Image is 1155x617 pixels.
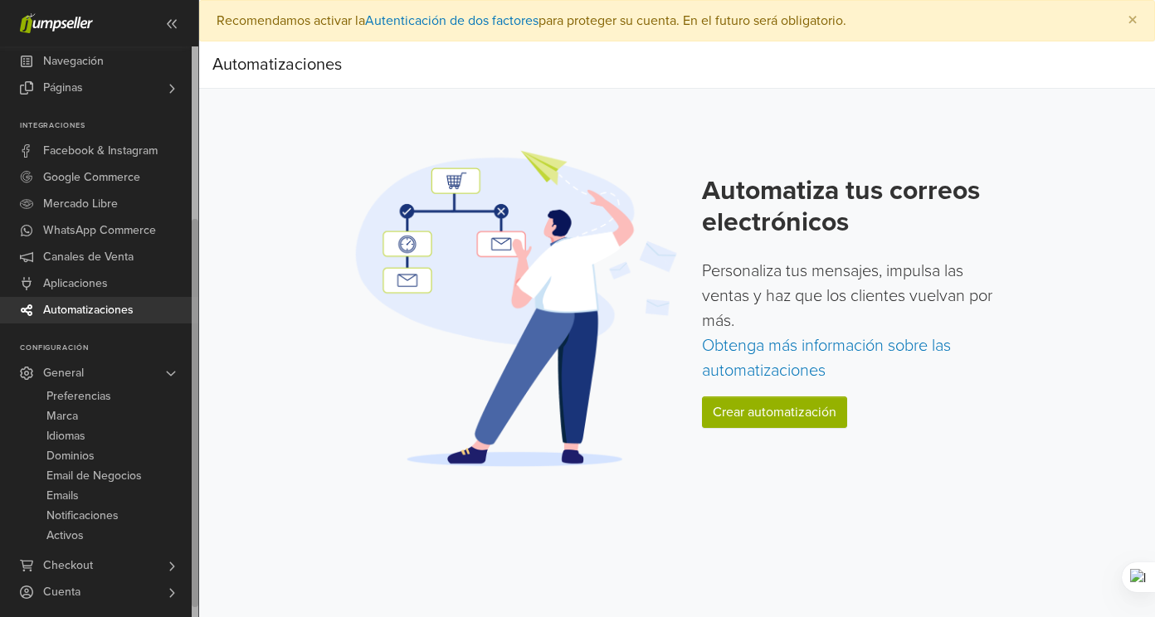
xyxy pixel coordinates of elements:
[43,579,80,605] span: Cuenta
[365,12,539,29] a: Autenticación de dos factores
[20,121,198,131] p: Integraciones
[46,466,142,486] span: Email de Negocios
[43,552,93,579] span: Checkout
[46,446,95,466] span: Dominios
[46,386,111,406] span: Preferencias
[46,426,85,446] span: Idiomas
[46,526,84,546] span: Activos
[1128,8,1138,32] span: ×
[43,270,108,297] span: Aplicaciones
[350,148,682,468] img: Automation
[43,297,134,323] span: Automatizaciones
[43,138,158,164] span: Facebook & Instagram
[20,343,198,353] p: Configuración
[43,191,118,217] span: Mercado Libre
[43,217,156,244] span: WhatsApp Commerce
[46,486,79,506] span: Emails
[46,506,119,526] span: Notificaciones
[702,175,1005,239] h2: Automatiza tus correos electrónicos
[43,48,104,75] span: Navegación
[43,244,134,270] span: Canales de Venta
[1111,1,1154,41] button: Close
[43,75,83,101] span: Páginas
[212,48,342,81] div: Automatizaciones
[43,164,140,191] span: Google Commerce
[43,360,84,386] span: General
[46,406,78,426] span: Marca
[702,336,951,381] a: Obtenga más información sobre las automatizaciones
[702,259,1005,383] p: Personaliza tus mensajes, impulsa las ventas y haz que los clientes vuelvan por más.
[702,396,847,428] a: Crear automatización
